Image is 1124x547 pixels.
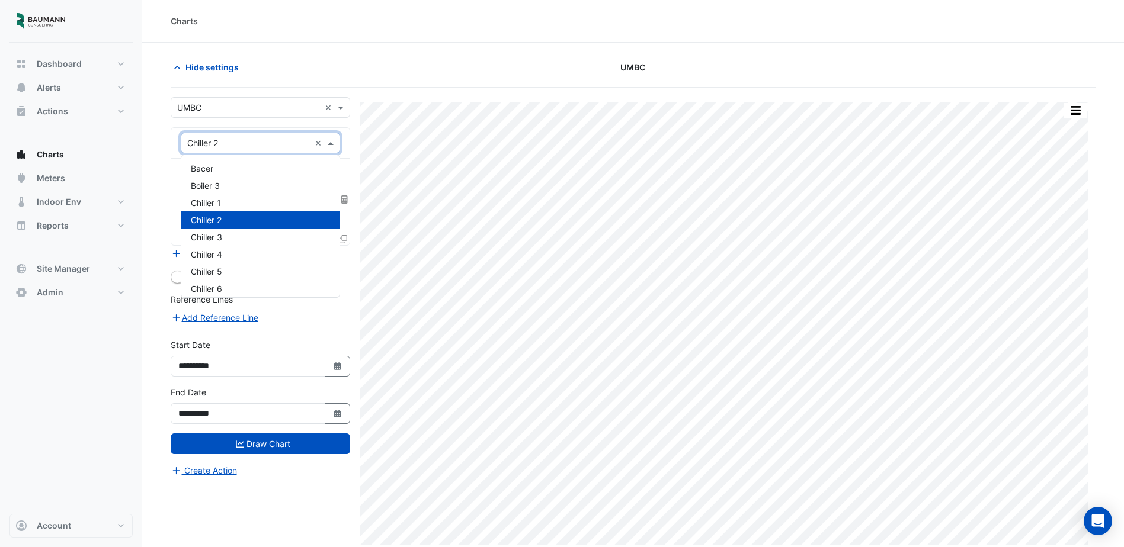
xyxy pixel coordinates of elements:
[171,246,242,260] button: Add Equipment
[15,220,27,231] app-icon: Reports
[15,58,27,70] app-icon: Dashboard
[332,361,343,371] fa-icon: Select Date
[191,232,222,242] span: Chiller 3
[9,143,133,166] button: Charts
[37,58,82,70] span: Dashboard
[171,386,206,398] label: End Date
[37,520,71,532] span: Account
[37,82,61,94] span: Alerts
[15,287,27,298] app-icon: Admin
[171,15,198,27] div: Charts
[185,61,239,73] span: Hide settings
[37,263,90,275] span: Site Manager
[37,172,65,184] span: Meters
[171,433,350,454] button: Draw Chart
[15,82,27,94] app-icon: Alerts
[9,76,133,99] button: Alerts
[171,464,238,477] button: Create Action
[332,408,343,419] fa-icon: Select Date
[339,234,347,244] span: Clone Favourites and Tasks from this Equipment to other Equipment
[191,163,213,173] span: Bacer
[1084,507,1112,535] div: Open Intercom Messenger
[9,52,133,76] button: Dashboard
[620,61,645,73] span: UMBC
[9,514,133,538] button: Account
[171,339,210,351] label: Start Date
[191,215,222,225] span: Chiller 2
[9,190,133,214] button: Indoor Env
[1064,103,1087,118] button: More Options
[37,196,81,208] span: Indoor Env
[171,311,259,324] button: Add Reference Line
[191,266,222,276] span: Chiller 5
[15,105,27,117] app-icon: Actions
[9,99,133,123] button: Actions
[340,194,350,204] span: Choose Function
[15,196,27,208] app-icon: Indoor Env
[37,220,69,231] span: Reports
[37,287,63,298] span: Admin
[37,105,68,117] span: Actions
[9,281,133,304] button: Admin
[171,57,246,78] button: Hide settings
[15,172,27,184] app-icon: Meters
[37,149,64,160] span: Charts
[9,166,133,190] button: Meters
[9,257,133,281] button: Site Manager
[15,263,27,275] app-icon: Site Manager
[14,9,68,33] img: Company Logo
[191,181,220,191] span: Boiler 3
[191,198,221,208] span: Chiller 1
[325,101,335,114] span: Clear
[181,155,340,297] div: Options List
[9,214,133,237] button: Reports
[171,293,233,305] label: Reference Lines
[315,137,325,149] span: Clear
[191,284,222,294] span: Chiller 6
[191,249,222,259] span: Chiller 4
[15,149,27,160] app-icon: Charts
